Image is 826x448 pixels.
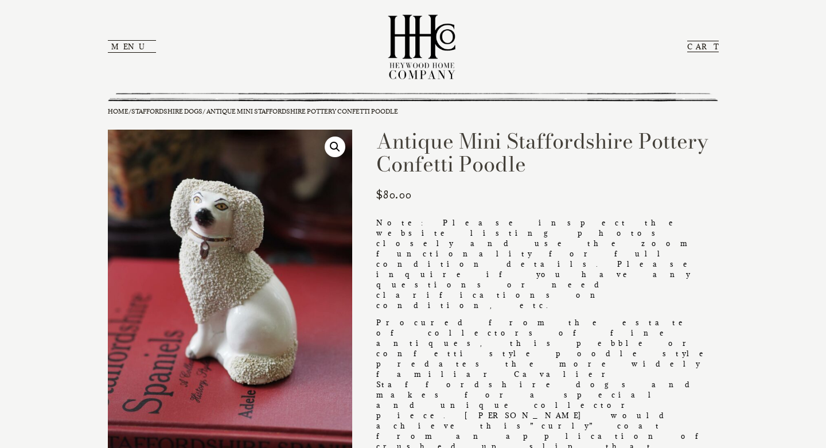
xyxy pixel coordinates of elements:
[108,107,128,115] a: Home
[108,40,156,53] button: Menu
[376,187,383,203] span: $
[131,107,202,115] a: Staffordshire Dogs
[376,130,718,176] h1: Antique Mini Staffordshire Pottery Confetti Poodle
[687,41,719,52] a: CART
[379,6,465,87] img: Heywood Home Company
[108,107,719,116] nav: Breadcrumb
[376,217,718,310] p: Note: Please inspect the website listing photos closely and use the zoom functionality for full c...
[325,137,345,157] a: View full-screen image gallery
[376,187,411,203] bdi: 80.00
